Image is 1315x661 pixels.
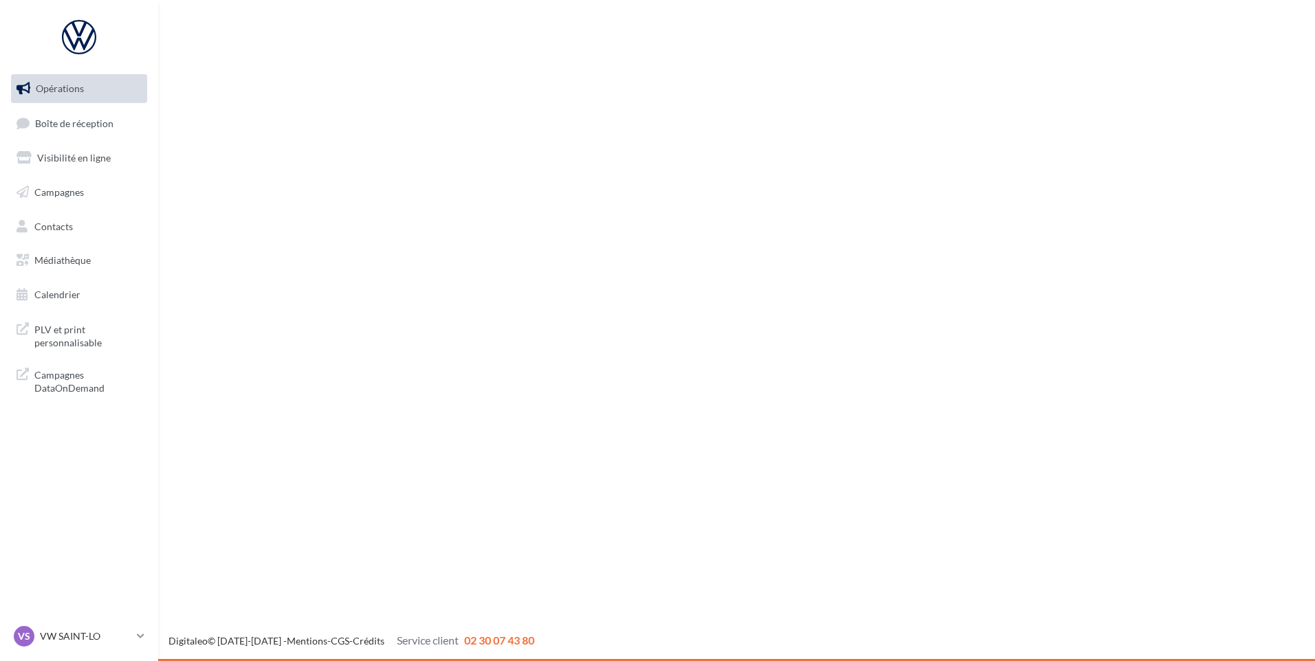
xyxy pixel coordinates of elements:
a: Opérations [8,74,150,103]
a: VS VW SAINT-LO [11,623,147,649]
span: Contacts [34,220,73,232]
a: Boîte de réception [8,109,150,138]
a: Campagnes DataOnDemand [8,360,150,401]
span: Médiathèque [34,254,91,266]
a: Visibilité en ligne [8,144,150,172]
span: Visibilité en ligne [37,152,111,164]
span: Service client [397,634,459,647]
a: Mentions [287,635,327,647]
span: Campagnes [34,186,84,198]
span: © [DATE]-[DATE] - - - [169,635,534,647]
a: CGS [331,635,349,647]
a: Campagnes [8,178,150,207]
span: 02 30 07 43 80 [464,634,534,647]
a: Crédits [353,635,384,647]
span: Campagnes DataOnDemand [34,366,142,395]
span: Boîte de réception [35,117,113,128]
a: Calendrier [8,280,150,309]
a: Contacts [8,212,150,241]
a: Digitaleo [169,635,208,647]
span: VS [18,629,30,643]
span: Calendrier [34,289,80,300]
span: Opérations [36,82,84,94]
a: Médiathèque [8,246,150,275]
a: PLV et print personnalisable [8,315,150,355]
span: PLV et print personnalisable [34,320,142,350]
p: VW SAINT-LO [40,629,131,643]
